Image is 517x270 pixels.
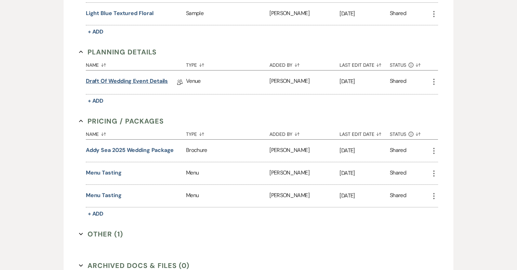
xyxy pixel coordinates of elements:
div: Shared [390,191,406,201]
div: Shared [390,146,406,155]
button: Last Edit Date [340,57,390,70]
button: Planning Details [79,47,157,57]
button: Pricing / Packages [79,116,164,126]
p: [DATE] [340,191,390,200]
span: Status [390,63,406,67]
button: Name [86,126,186,139]
button: Added By [269,57,340,70]
a: Draft of Wedding Event Details [86,77,168,88]
div: Shared [390,9,406,18]
button: Status [390,57,430,70]
button: Type [186,57,269,70]
div: [PERSON_NAME] [269,3,340,25]
div: Brochure [186,140,269,162]
div: Venue [186,70,269,94]
button: Last Edit Date [340,126,390,139]
span: Status [390,132,406,137]
div: Sample [186,3,269,25]
button: + Add [86,27,106,37]
button: + Add [86,96,106,106]
button: Name [86,57,186,70]
div: Shared [390,169,406,178]
button: Menu Tasting [86,169,122,177]
p: [DATE] [340,77,390,86]
button: Status [390,126,430,139]
p: [DATE] [340,169,390,178]
div: [PERSON_NAME] [269,140,340,162]
button: Light Blue textured Floral [86,9,154,17]
div: Menu [186,162,269,184]
span: + Add [88,97,104,104]
button: + Add [86,209,106,219]
div: Menu [186,185,269,207]
button: Added By [269,126,340,139]
div: [PERSON_NAME] [269,185,340,207]
div: Shared [390,77,406,88]
span: + Add [88,210,104,217]
div: [PERSON_NAME] [269,70,340,94]
button: Other (1) [79,229,123,239]
button: Menu Tasting [86,191,122,200]
span: + Add [88,28,104,35]
div: [PERSON_NAME] [269,162,340,184]
button: Type [186,126,269,139]
p: [DATE] [340,9,390,18]
button: Addy Sea 2025 Wedding Package [86,146,174,154]
p: [DATE] [340,146,390,155]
